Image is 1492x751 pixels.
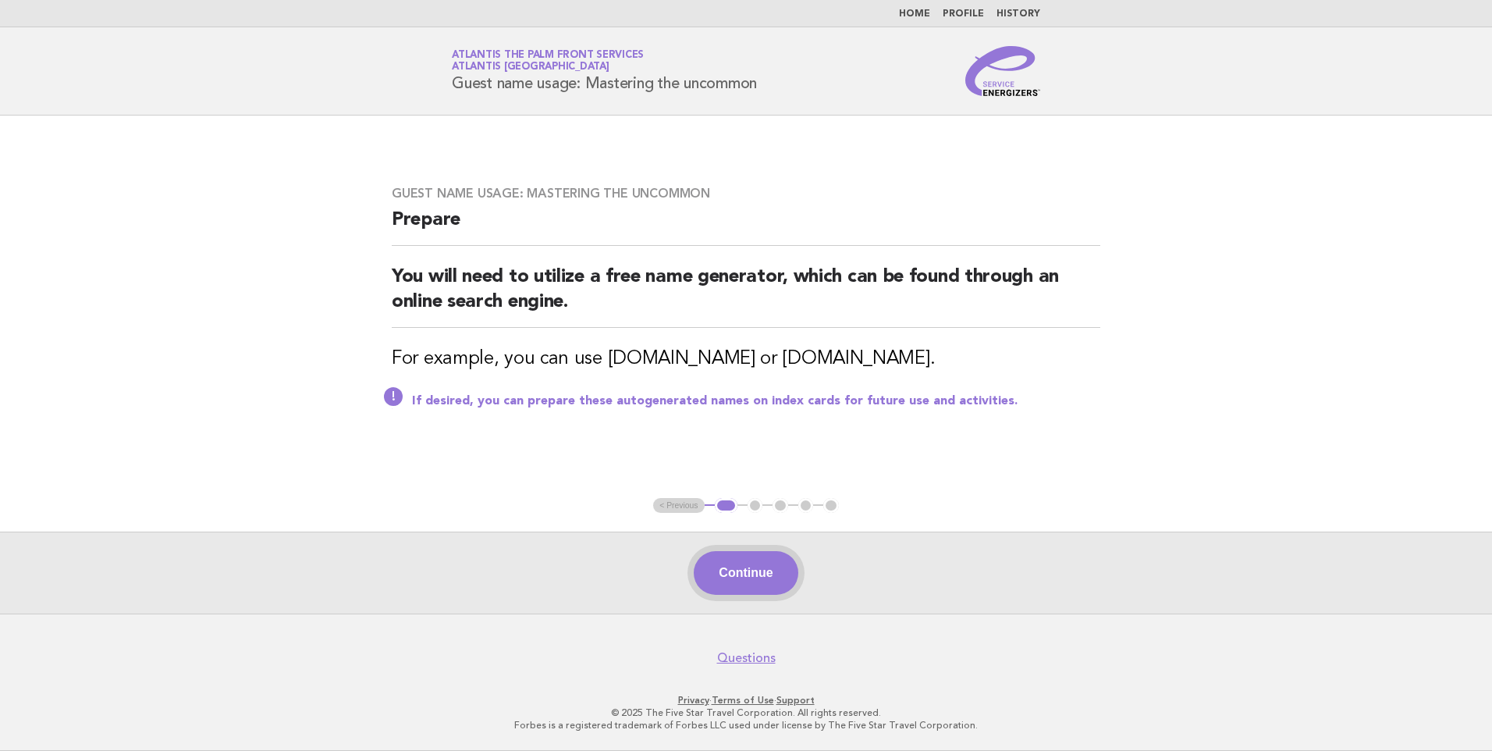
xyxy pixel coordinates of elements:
[452,62,609,73] span: Atlantis [GEOGRAPHIC_DATA]
[392,265,1100,328] h2: You will need to utilize a free name generator, which can be found through an online search engine.
[943,9,984,19] a: Profile
[717,650,776,666] a: Questions
[268,707,1224,719] p: © 2025 The Five Star Travel Corporation. All rights reserved.
[996,9,1040,19] a: History
[268,694,1224,707] p: · ·
[694,551,798,595] button: Continue
[776,695,815,706] a: Support
[712,695,774,706] a: Terms of Use
[392,186,1100,201] h3: Guest name usage: Mastering the uncommon
[268,719,1224,731] p: Forbes is a registered trademark of Forbes LLC used under license by The Five Star Travel Corpora...
[899,9,930,19] a: Home
[392,208,1100,246] h2: Prepare
[452,50,644,72] a: Atlantis The Palm Front ServicesAtlantis [GEOGRAPHIC_DATA]
[412,393,1100,409] p: If desired, you can prepare these autogenerated names on index cards for future use and activities.
[715,498,737,514] button: 1
[452,51,757,91] h1: Guest name usage: Mastering the uncommon
[392,347,1100,372] h3: For example, you can use [DOMAIN_NAME] or [DOMAIN_NAME].
[678,695,709,706] a: Privacy
[965,46,1040,96] img: Service Energizers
